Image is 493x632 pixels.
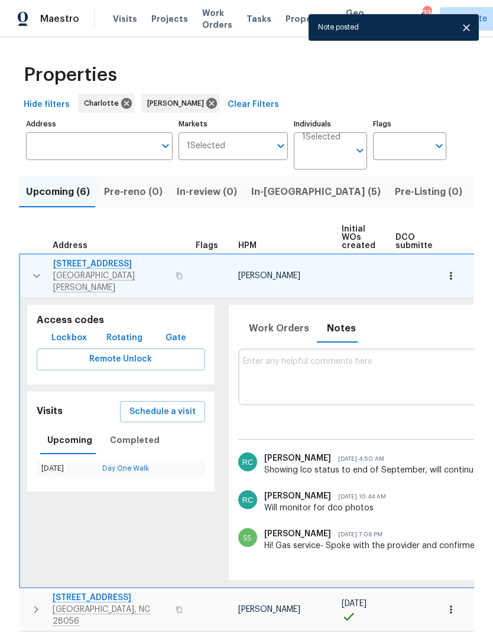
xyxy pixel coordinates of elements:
[431,138,447,154] button: Open
[53,242,87,250] span: Address
[246,15,271,23] span: Tasks
[162,331,190,346] span: Gate
[346,7,403,31] span: Geo Assignments
[196,242,218,250] span: Flags
[78,94,134,113] div: Charlotte
[151,13,188,25] span: Projects
[37,405,63,418] h5: Visits
[157,138,174,154] button: Open
[26,120,173,128] label: Address
[238,528,257,547] img: Shruthi Sekar
[450,13,487,25] span: Charlotte
[46,352,196,367] span: Remote Unlock
[24,69,117,81] span: Properties
[264,492,331,500] span: [PERSON_NAME]
[352,142,368,159] button: Open
[84,97,124,109] span: Charlotte
[24,97,70,112] span: Hide filters
[264,530,331,538] span: [PERSON_NAME]
[238,605,300,614] span: [PERSON_NAME]
[104,184,163,200] span: Pre-reno (0)
[102,465,149,472] a: Day One Walk
[423,7,431,19] div: 33
[342,600,366,608] span: [DATE]
[40,13,79,25] span: Maestro
[147,97,209,109] span: [PERSON_NAME]
[37,460,98,477] td: [DATE]
[238,272,300,280] span: [PERSON_NAME]
[129,405,196,419] span: Schedule a visit
[294,120,367,128] label: Individuals
[179,120,288,128] label: Markets
[373,120,446,128] label: Flags
[51,331,87,346] span: Lockbox
[187,141,225,151] span: 1 Selected
[26,184,90,200] span: Upcoming (6)
[177,184,237,200] span: In-review (0)
[228,97,279,112] span: Clear Filters
[106,331,142,346] span: Rotating
[37,348,205,370] button: Remote Unlock
[302,132,340,142] span: 1 Selected
[37,314,205,327] h5: Access codes
[273,138,289,154] button: Open
[331,456,384,462] span: [DATE] 4:50 AM
[251,184,381,200] span: In-[GEOGRAPHIC_DATA] (5)
[342,225,375,250] span: Initial WOs created
[110,433,160,448] span: Completed
[264,454,331,462] span: [PERSON_NAME]
[120,401,205,423] button: Schedule a visit
[238,490,257,509] img: Ryan Carder
[327,320,356,337] span: Notes
[202,7,232,31] span: Work Orders
[249,320,309,337] span: Work Orders
[47,433,92,448] span: Upcoming
[141,94,219,113] div: [PERSON_NAME]
[47,327,92,349] button: Lockbox
[395,233,438,250] span: DCO submitted
[238,452,257,471] img: Ryan Carder
[223,94,284,116] button: Clear Filters
[331,494,386,500] span: [DATE] 10:44 AM
[331,532,382,537] span: [DATE] 7:06 PM
[238,242,257,250] span: HPM
[395,184,462,200] span: Pre-Listing (0)
[102,327,147,349] button: Rotating
[286,13,332,25] span: Properties
[19,94,74,116] button: Hide filters
[157,327,195,349] button: Gate
[113,13,137,25] span: Visits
